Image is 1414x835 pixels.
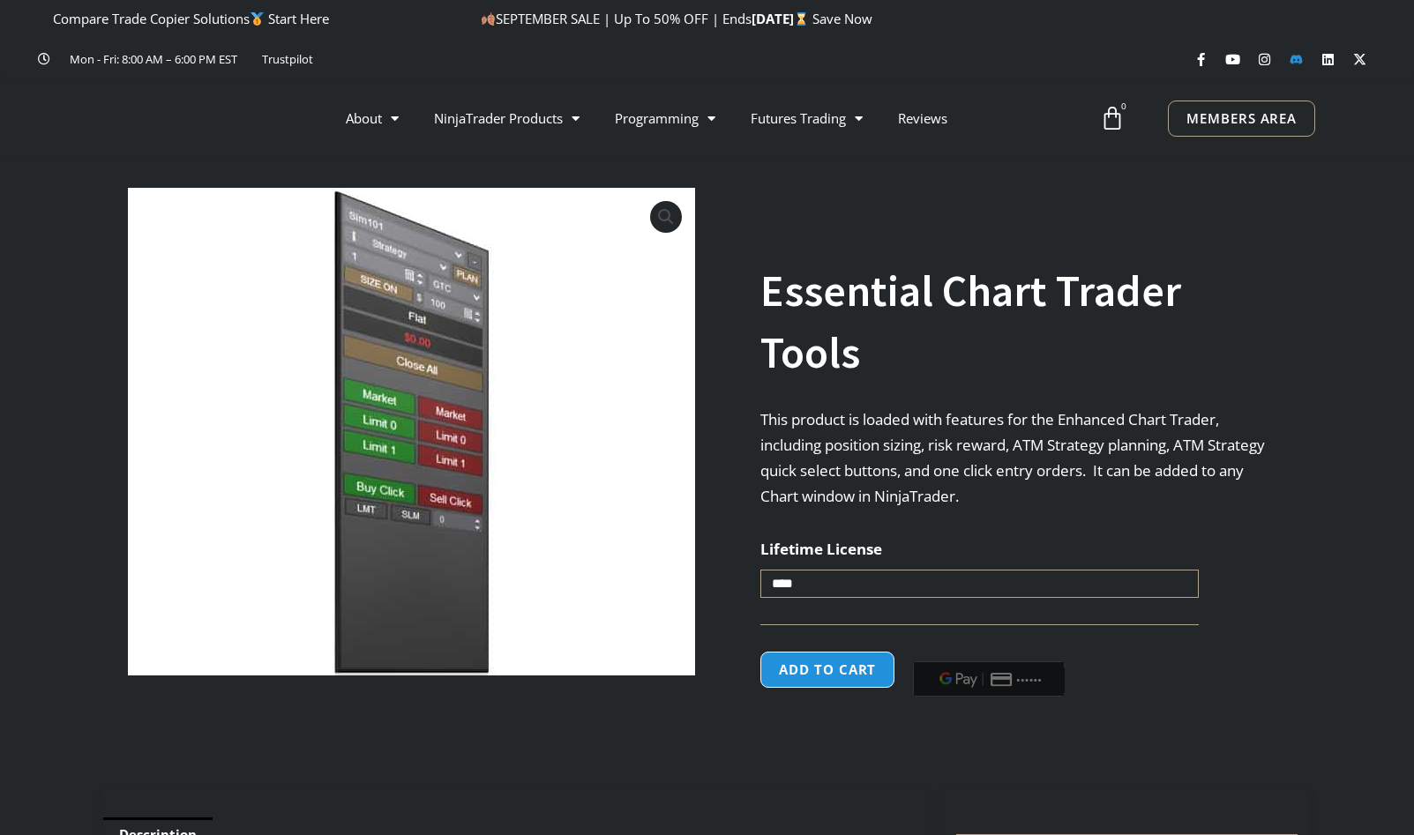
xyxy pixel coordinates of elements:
[416,98,597,138] a: NinjaTrader Products
[328,98,416,138] a: About
[481,10,752,27] span: SEPTEMBER SALE | Up To 50% OFF | Ends
[328,98,1096,138] nav: Menu
[752,10,812,27] strong: [DATE]
[1186,112,1297,125] span: MEMBERS AREA
[1117,100,1131,114] span: 0
[909,649,1068,651] iframe: Secure payment input frame
[760,652,894,688] button: Add to cart
[913,661,1065,697] button: Buy with GPay
[268,10,329,27] a: Start Here
[251,12,264,26] img: 🥇
[128,188,695,675] img: Essential Chart Trader Tools
[812,10,872,27] a: Save Now
[597,98,733,138] a: Programming
[482,12,495,26] img: 🍂
[262,48,313,70] a: Trustpilot
[795,12,808,26] img: ⌛
[65,48,237,70] span: Mon - Fri: 8:00 AM – 6:00 PM EST
[1018,673,1044,685] text: ••••••
[733,98,880,138] a: Futures Trading
[760,539,882,559] label: Lifetime License
[650,201,682,233] a: View full-screen image gallery
[38,10,329,27] span: Compare Trade Copier Solutions
[760,260,1276,384] h1: Essential Chart Trader Tools
[1168,101,1315,137] a: MEMBERS AREA
[880,98,965,138] a: Reviews
[1074,93,1151,144] a: 0
[75,86,265,150] img: LogoAI | Affordable Indicators – NinjaTrader
[39,12,52,26] img: 🏆
[760,407,1276,510] p: This product is loaded with features for the Enhanced Chart Trader, including position sizing, ri...
[760,607,788,619] a: Clear options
